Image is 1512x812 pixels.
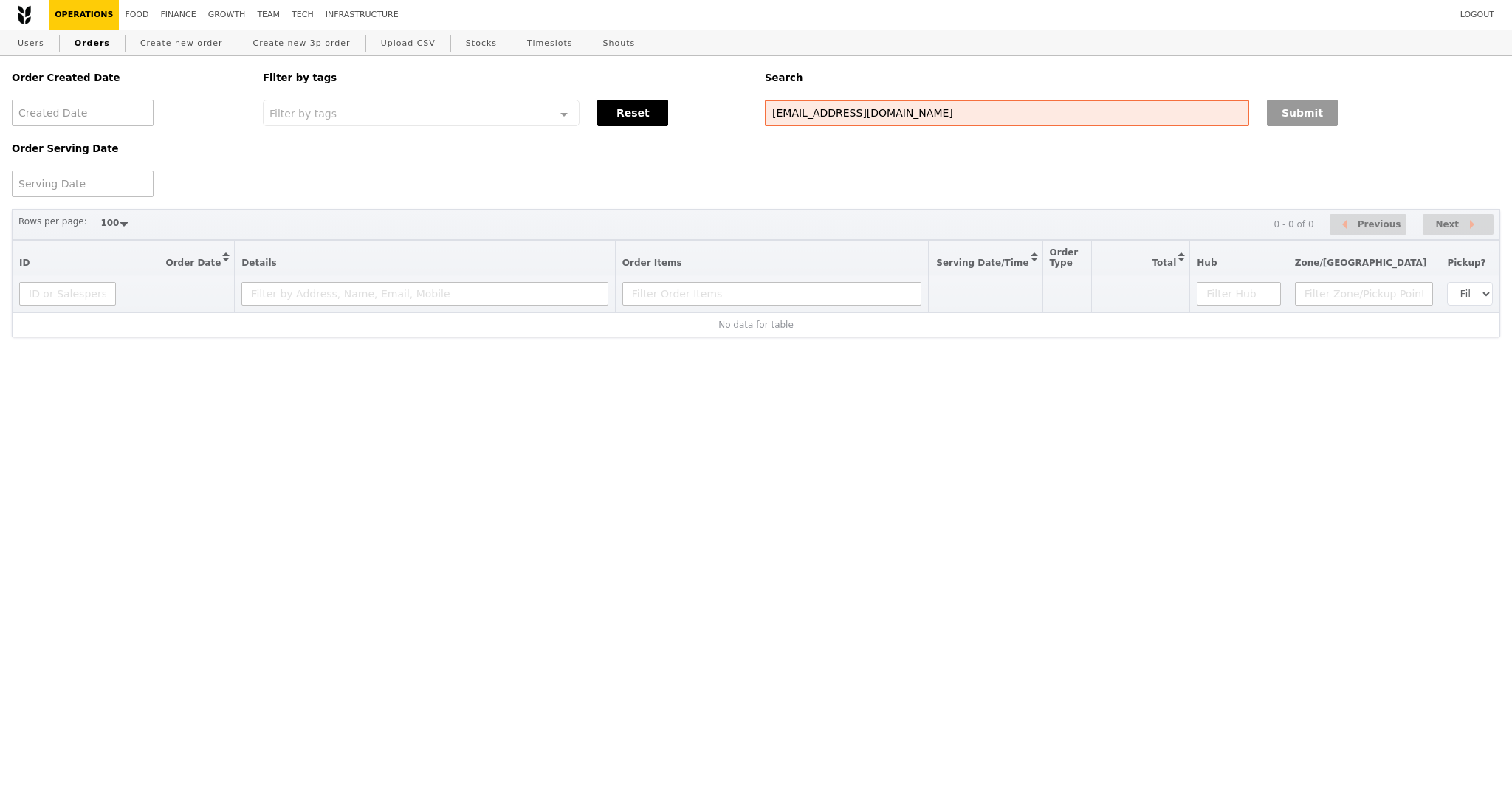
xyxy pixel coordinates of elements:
h5: Filter by tags [263,72,747,83]
div: No data for table [19,320,1493,330]
a: Create new 3p order [247,30,357,57]
div: 0 - 0 of 0 [1274,219,1313,230]
span: Order Type [1050,247,1079,268]
span: Filter by tags [269,106,337,120]
a: Timeslots [521,30,578,57]
input: Filter by Address, Name, Email, Mobile [241,282,608,306]
a: Shouts [597,30,642,57]
a: Stocks [460,30,503,57]
input: Filter Order Items [622,282,921,306]
span: Next [1435,216,1459,233]
label: Rows per page: [18,214,87,229]
img: Grain logo [18,5,31,24]
button: Next [1423,214,1494,235]
a: Orders [69,30,116,57]
h5: Order Created Date [12,72,245,83]
span: Order Items [622,258,682,268]
a: Create new order [134,30,229,57]
h5: Search [765,72,1500,83]
input: Search any field [765,100,1249,126]
span: ID [19,258,30,268]
button: Reset [597,100,668,126]
span: Hub [1197,258,1217,268]
input: Created Date [12,100,154,126]
span: Zone/[GEOGRAPHIC_DATA] [1295,258,1427,268]
input: Serving Date [12,171,154,197]
input: Filter Zone/Pickup Point [1295,282,1434,306]
a: Upload CSV [375,30,441,57]
span: Details [241,258,276,268]
button: Submit [1267,100,1338,126]
h5: Order Serving Date [12,143,245,154]
span: Previous [1358,216,1401,233]
a: Users [12,30,50,57]
input: ID or Salesperson name [19,282,116,306]
span: Pickup? [1447,258,1485,268]
button: Previous [1330,214,1406,235]
input: Filter Hub [1197,282,1280,306]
